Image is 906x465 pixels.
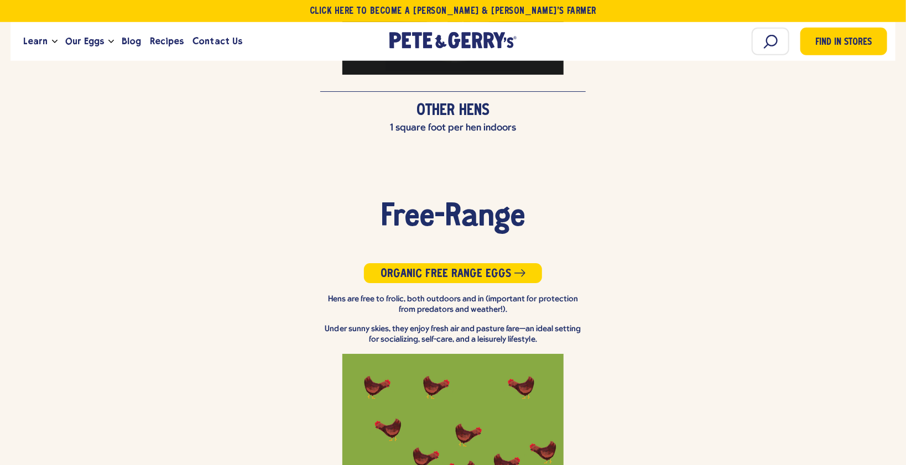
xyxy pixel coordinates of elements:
p: Under sunny skies, they enjoy fresh air and pasture fare—an ideal setting for socializing, self-c... [320,324,586,346]
a: Blog [117,27,145,56]
span: Contact Us [193,34,242,48]
span: Recipes [150,34,184,48]
span: Find in Stores [816,35,872,50]
a: Find in Stores [800,28,887,55]
a: Our Eggs [61,27,108,56]
a: Learn [19,27,52,56]
span: Blog [122,34,141,48]
span: Learn [23,34,48,48]
a: Recipes [145,27,188,56]
input: Search [752,28,789,55]
span: Other Hens [416,103,490,118]
a: Organic Free Range Eggs [364,263,542,283]
span: 1 square foot per hen indoors [390,123,517,133]
p: Hens are free to frolic, both outdoors and in (important for protection from predators and weathe... [320,294,586,316]
a: Contact Us [189,27,247,56]
span: Our Eggs [65,34,104,48]
button: Open the dropdown menu for Our Eggs [108,40,114,44]
button: Open the dropdown menu for Learn [52,40,58,44]
span: Organic Free Range Eggs [381,268,511,280]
